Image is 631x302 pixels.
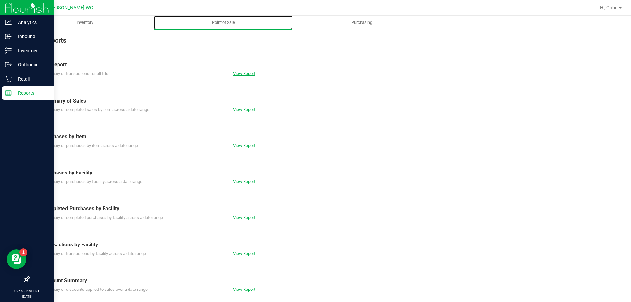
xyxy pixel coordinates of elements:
[5,19,12,26] inline-svg: Analytics
[233,251,255,256] a: View Report
[5,33,12,40] inline-svg: Inbound
[154,16,292,30] a: Point of Sale
[5,90,12,96] inline-svg: Reports
[42,133,604,141] div: Purchases by Item
[233,215,255,220] a: View Report
[42,61,604,69] div: Till Report
[16,16,154,30] a: Inventory
[29,35,618,51] div: POS Reports
[233,143,255,148] a: View Report
[7,249,26,269] iframe: Resource center
[5,47,12,54] inline-svg: Inventory
[5,76,12,82] inline-svg: Retail
[41,5,93,11] span: St. [PERSON_NAME] WC
[42,241,604,249] div: Transactions by Facility
[42,277,604,285] div: Discount Summary
[203,20,244,26] span: Point of Sale
[42,143,138,148] span: Summary of purchases by item across a date range
[68,20,102,26] span: Inventory
[12,18,51,26] p: Analytics
[233,107,255,112] a: View Report
[5,61,12,68] inline-svg: Outbound
[12,47,51,55] p: Inventory
[42,107,149,112] span: Summary of completed sales by item across a date range
[233,287,255,292] a: View Report
[42,251,146,256] span: Summary of transactions by facility across a date range
[42,97,604,105] div: Summary of Sales
[233,71,255,76] a: View Report
[292,16,431,30] a: Purchasing
[12,33,51,40] p: Inbound
[42,71,108,76] span: Summary of transactions for all tills
[12,75,51,83] p: Retail
[42,287,148,292] span: Summary of discounts applied to sales over a date range
[3,288,51,294] p: 07:38 PM EDT
[233,179,255,184] a: View Report
[600,5,619,10] span: Hi, Gabe!
[42,179,142,184] span: Summary of purchases by facility across a date range
[42,169,604,177] div: Purchases by Facility
[12,61,51,69] p: Outbound
[42,215,163,220] span: Summary of completed purchases by facility across a date range
[42,205,604,213] div: Completed Purchases by Facility
[3,294,51,299] p: [DATE]
[12,89,51,97] p: Reports
[19,248,27,256] iframe: Resource center unread badge
[342,20,381,26] span: Purchasing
